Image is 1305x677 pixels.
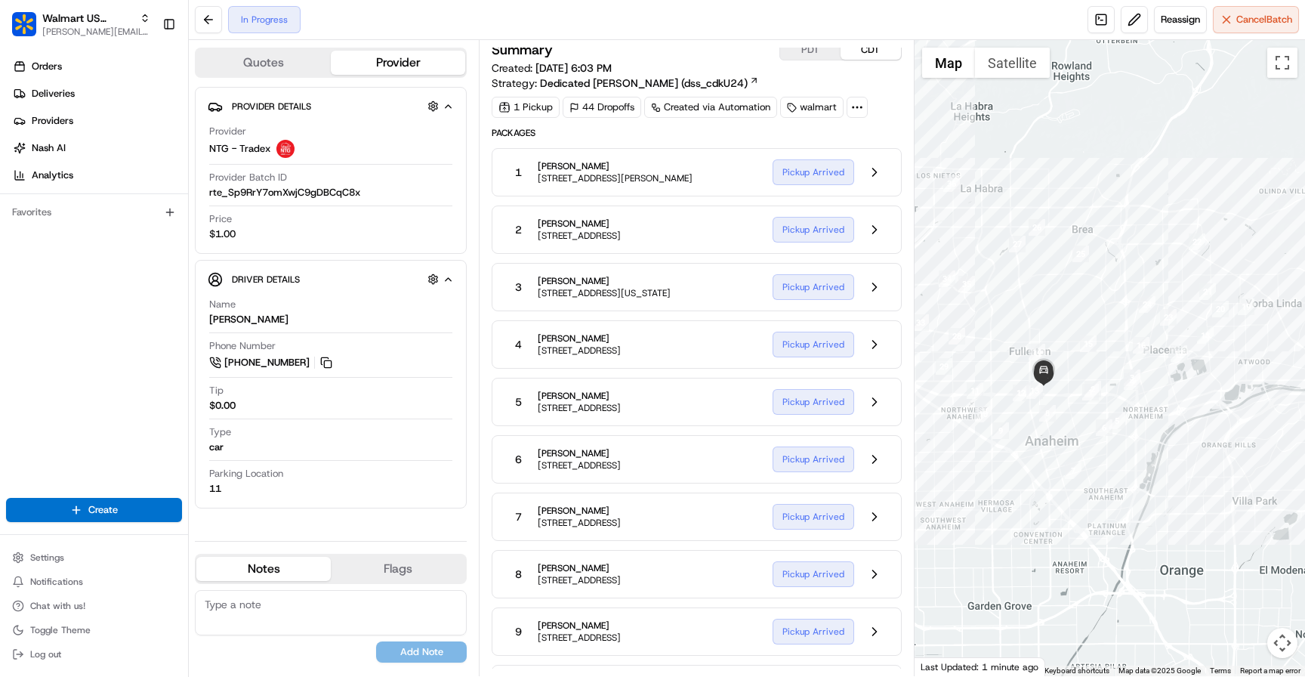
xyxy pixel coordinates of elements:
a: Report a map error [1240,666,1300,675]
span: Walmart US Stores [42,11,134,26]
span: Map data ©2025 Google [1118,666,1201,675]
a: Open this area in Google Maps (opens a new window) [918,657,968,676]
div: 36 [943,175,960,192]
span: Deliveries [32,87,75,100]
button: Walmart US StoresWalmart US Stores[PERSON_NAME][EMAIL_ADDRESS][DOMAIN_NAME] [6,6,156,42]
div: 44 Dropoffs [563,97,641,118]
div: 7 [1065,462,1081,479]
span: Tip [209,384,224,397]
div: 3 [1124,369,1140,386]
span: 8 [515,567,522,582]
span: [PERSON_NAME] [538,160,693,172]
span: Driver Details [232,274,300,286]
button: Show street map [922,48,975,78]
a: 💻API Documentation [122,213,248,240]
div: Last Updated: 1 minute ago [915,657,1045,676]
a: Analytics [6,163,188,187]
button: Show satellite imagery [975,48,1050,78]
button: Flags [331,557,465,581]
span: 5 [515,394,522,410]
span: Reassign [1161,13,1200,26]
div: 1 [1082,384,1099,400]
span: [PERSON_NAME] [538,505,621,517]
div: 27 [1009,236,1026,252]
span: Price [209,212,232,226]
div: 20 [1212,301,1229,317]
div: 21 [1199,283,1216,300]
span: [STREET_ADDRESS] [538,632,621,644]
span: 3 [515,280,522,295]
span: Orders [32,60,62,73]
div: 2 [1084,381,1101,397]
button: [PERSON_NAME][EMAIL_ADDRESS][DOMAIN_NAME] [42,26,150,38]
div: 4 [1124,373,1140,390]
span: Provider Details [232,100,311,113]
span: rte_Sp9RrY7omXwjC9gDBCqC8x [209,186,360,199]
button: Log out [6,644,182,665]
span: Created: [492,60,612,76]
span: NTG - Tradex [209,142,270,156]
span: [STREET_ADDRESS] [538,230,621,242]
span: Phone Number [209,339,276,353]
a: Created via Automation [644,97,777,118]
span: [PERSON_NAME] [538,275,671,287]
div: 11 [209,482,221,496]
div: 22 [1189,233,1205,250]
div: 📗 [15,221,27,233]
div: 29 [936,358,952,375]
div: car [209,441,224,454]
p: Welcome 👋 [15,60,275,85]
span: Provider Batch ID [209,171,287,184]
span: 2 [515,222,522,237]
div: 15 [1080,335,1097,352]
img: Google [918,657,968,676]
img: Nash [15,15,45,45]
span: Settings [30,552,64,564]
span: Pylon [150,256,183,267]
div: [PERSON_NAME] [209,313,288,326]
a: Terms (opens in new tab) [1210,666,1231,675]
span: Provider [209,125,246,138]
span: Log out [30,648,61,660]
h3: Summary [492,43,553,57]
button: Quotes [196,51,331,75]
div: 25 [1072,246,1089,262]
span: 4 [515,337,522,352]
div: 17 [1171,345,1187,362]
button: Provider [331,51,465,75]
span: Providers [32,114,73,128]
div: 16 [1133,337,1149,354]
button: Driver Details [208,267,454,292]
button: Toggle Theme [6,620,182,641]
span: Analytics [32,168,73,182]
span: Cancel Batch [1236,13,1292,26]
span: [PERSON_NAME] [538,447,621,459]
span: Nash AI [32,141,66,155]
img: Walmart US Stores [12,12,36,36]
button: Map camera controls [1267,628,1297,658]
span: Create [88,503,118,517]
span: [PERSON_NAME] [538,390,621,402]
div: 34 [939,270,955,287]
div: 12 [1013,385,1029,401]
a: Providers [6,109,188,133]
span: API Documentation [143,219,242,234]
span: [DATE] 6:03 PM [535,61,612,75]
button: Notifications [6,571,182,592]
span: 1 [515,165,522,180]
span: [PERSON_NAME] [538,218,621,230]
img: images [276,140,295,158]
span: [PERSON_NAME] [538,332,621,345]
div: 1 Pickup [492,97,560,118]
div: Favorites [6,200,182,224]
button: PDT [780,40,841,60]
span: Name [209,298,236,311]
span: [PERSON_NAME] [538,620,621,632]
a: Dedicated [PERSON_NAME] (dss_cdkU24) [540,76,759,91]
span: [STREET_ADDRESS] [538,517,621,529]
div: 35 [958,276,975,292]
div: 11 [967,382,983,399]
span: [STREET_ADDRESS][US_STATE] [538,287,671,299]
